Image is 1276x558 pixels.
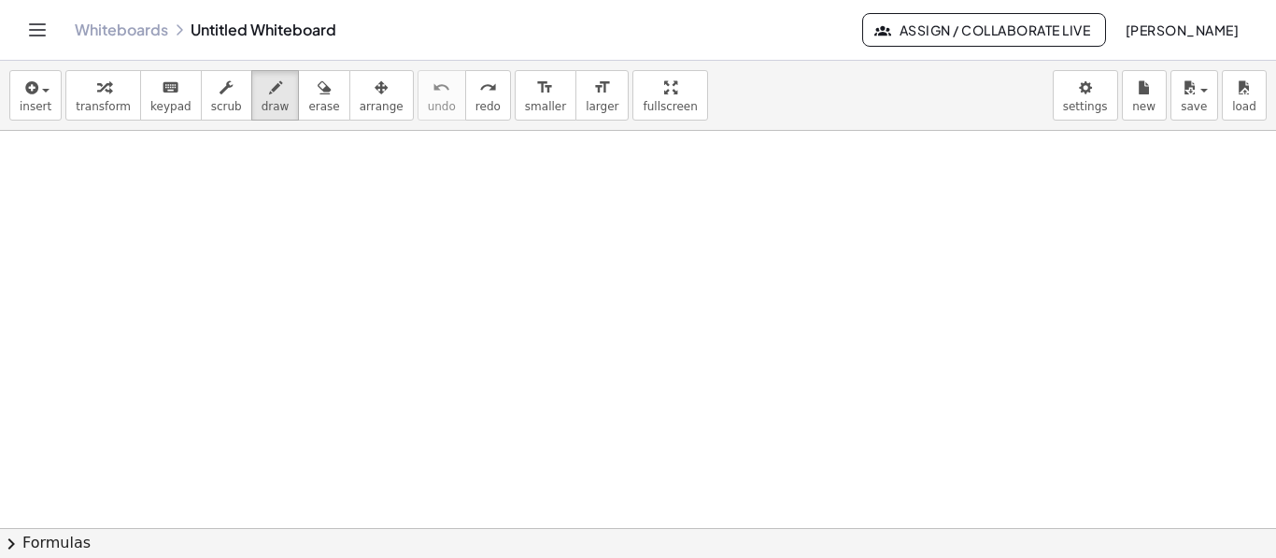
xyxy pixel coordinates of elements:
span: larger [586,100,618,113]
span: smaller [525,100,566,113]
span: fullscreen [643,100,697,113]
i: format_size [536,77,554,99]
button: insert [9,70,62,121]
span: transform [76,100,131,113]
button: load [1222,70,1267,121]
i: format_size [593,77,611,99]
span: erase [308,100,339,113]
span: save [1181,100,1207,113]
button: settings [1053,70,1118,121]
span: [PERSON_NAME] [1125,21,1239,38]
i: keyboard [162,77,179,99]
span: new [1132,100,1155,113]
button: transform [65,70,141,121]
button: erase [298,70,349,121]
button: arrange [349,70,414,121]
button: save [1170,70,1218,121]
span: scrub [211,100,242,113]
span: Assign / Collaborate Live [878,21,1090,38]
button: new [1122,70,1167,121]
a: Whiteboards [75,21,168,39]
span: redo [475,100,501,113]
button: [PERSON_NAME] [1110,13,1254,47]
button: format_sizesmaller [515,70,576,121]
button: Assign / Collaborate Live [862,13,1106,47]
i: undo [432,77,450,99]
span: load [1232,100,1256,113]
span: arrange [360,100,404,113]
span: undo [428,100,456,113]
button: undoundo [418,70,466,121]
span: insert [20,100,51,113]
span: keypad [150,100,191,113]
i: redo [479,77,497,99]
button: keyboardkeypad [140,70,202,121]
button: fullscreen [632,70,707,121]
button: draw [251,70,300,121]
button: format_sizelarger [575,70,629,121]
button: Toggle navigation [22,15,52,45]
span: settings [1063,100,1108,113]
span: draw [262,100,290,113]
button: scrub [201,70,252,121]
button: redoredo [465,70,511,121]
